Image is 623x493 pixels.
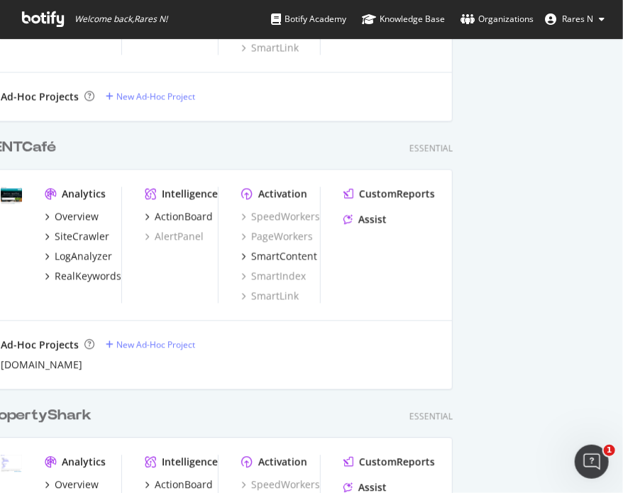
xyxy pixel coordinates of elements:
[358,213,387,227] div: Assist
[45,250,112,264] a: LogAnalyzer
[258,187,307,201] div: Activation
[359,455,435,470] div: CustomReports
[106,339,195,351] a: New Ad-Hoc Project
[241,210,320,224] a: SpeedWorkers
[362,12,445,26] div: Knowledge Base
[575,445,609,479] iframe: Intercom live chat
[604,445,615,456] span: 1
[1,455,22,472] img: propertyshark.com
[409,143,453,155] div: Essential
[343,187,435,201] a: CustomReports
[116,91,195,103] div: New Ad-Hoc Project
[251,250,317,264] div: SmartContent
[534,8,616,31] button: Rares N
[1,358,82,372] a: [DOMAIN_NAME]
[461,12,534,26] div: Organizations
[62,187,106,201] div: Analytics
[1,187,22,204] img: rentcafé.com
[409,411,453,423] div: Essential
[145,210,213,224] a: ActionBoard
[1,90,79,104] div: Ad-Hoc Projects
[45,210,99,224] a: Overview
[155,210,213,224] div: ActionBoard
[55,270,121,284] div: RealKeywords
[241,250,317,264] a: SmartContent
[155,478,213,492] div: ActionBoard
[45,230,109,244] a: SiteCrawler
[241,478,320,492] a: SpeedWorkers
[162,187,218,201] div: Intelligence
[258,455,307,470] div: Activation
[145,478,213,492] a: ActionBoard
[55,250,112,264] div: LogAnalyzer
[75,13,167,25] span: Welcome back, Rares N !
[45,270,121,284] a: RealKeywords
[562,13,593,25] span: Rares N
[106,91,195,103] a: New Ad-Hoc Project
[55,230,109,244] div: SiteCrawler
[55,478,99,492] div: Overview
[145,230,204,244] a: AlertPanel
[241,270,306,284] a: SmartIndex
[45,478,99,492] a: Overview
[343,213,387,227] a: Assist
[116,339,195,351] div: New Ad-Hoc Project
[359,187,435,201] div: CustomReports
[271,12,346,26] div: Botify Academy
[55,210,99,224] div: Overview
[241,41,299,55] a: SmartLink
[241,230,313,244] a: PageWorkers
[162,455,218,470] div: Intelligence
[241,289,299,304] a: SmartLink
[62,455,106,470] div: Analytics
[1,338,79,353] div: Ad-Hoc Projects
[343,455,435,470] a: CustomReports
